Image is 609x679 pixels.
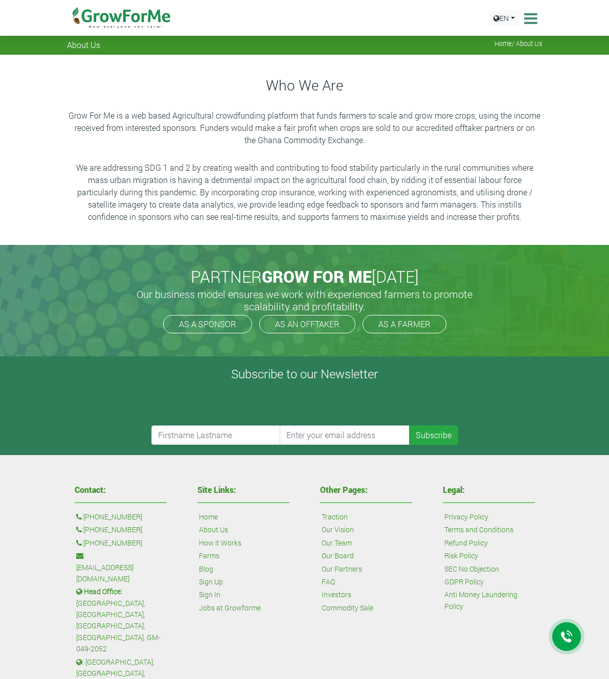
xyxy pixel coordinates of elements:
a: Sign In [199,589,220,600]
a: [PHONE_NUMBER] [83,511,142,523]
span: About Us [67,40,100,50]
a: How it Works [199,537,241,549]
a: FAQ [322,576,335,587]
a: AS AN OFFTAKER [259,315,355,333]
p: : [GEOGRAPHIC_DATA], [GEOGRAPHIC_DATA], [GEOGRAPHIC_DATA], [GEOGRAPHIC_DATA]. GM-049-2052 [76,586,165,654]
a: Our Board [322,550,354,561]
a: Blog [199,563,213,575]
a: Home [494,39,512,48]
h2: PARTNER [DATE] [71,267,538,286]
input: Enter your email address [280,425,410,445]
p: Grow For Me is a web based Agricultural crowdfunding platform that funds farmers to scale and gro... [69,109,541,146]
h4: Subscribe to our Newsletter [13,367,596,381]
p: : [76,524,165,535]
a: About Us [199,524,228,535]
a: GDPR Policy [444,576,484,587]
a: [EMAIL_ADDRESS][DOMAIN_NAME] [76,562,165,585]
h4: Contact: [75,486,167,494]
h4: Site Links: [197,486,289,494]
input: Firstname Lastname [151,425,281,445]
a: Our Partners [322,563,362,575]
a: [PHONE_NUMBER] [83,524,142,535]
iframe: reCAPTCHA [151,386,307,425]
a: Terms and Conditions [444,524,513,535]
h5: Our business model ensures we work with experienced farmers to promote scalability and profitabil... [126,288,484,312]
a: Traction [322,511,348,523]
b: Head Office: [84,586,122,596]
a: Refund Policy [444,537,488,549]
h4: Legal: [443,486,535,494]
a: Our Team [322,537,352,549]
a: EN [489,10,520,26]
button: Subscribe [409,425,458,445]
a: AS A SPONSOR [163,315,252,333]
a: Anti Money Laundering Policy [444,589,533,612]
a: Privacy Policy [444,511,488,523]
h3: Who We Are [69,77,541,94]
a: Farms [199,550,219,561]
a: Commodity Sale [322,602,373,614]
p: We are addressing SDG 1 and 2 by creating wealth and contributing to food stability particularly ... [69,162,541,223]
span: / About Us [494,40,543,48]
p: : [76,550,165,584]
a: Risk Policy [444,550,478,561]
p: : [76,511,165,523]
a: SEC No Objection [444,563,499,575]
h4: Other Pages: [320,486,412,494]
a: Investors [322,589,351,600]
a: Home [199,511,218,523]
a: [PHONE_NUMBER] [83,537,142,549]
a: Jobs at Growforme [199,602,261,614]
p: : [76,537,165,549]
span: GROW FOR ME [262,265,372,287]
a: AS A FARMER [363,315,446,333]
a: Our Vision [322,524,354,535]
a: Sign Up [199,576,223,587]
